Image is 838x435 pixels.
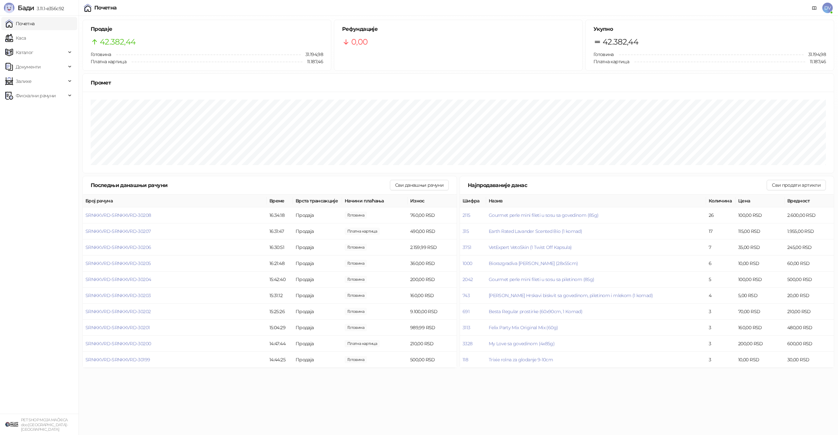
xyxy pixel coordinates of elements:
[706,336,736,352] td: 3
[706,223,736,239] td: 17
[345,212,367,219] span: 760,00
[463,357,468,363] button: 118
[463,309,469,314] button: 691
[345,292,367,299] span: 160,00
[785,223,834,239] td: 1.955,00 RSD
[267,223,293,239] td: 16:31:47
[85,357,150,363] button: SRNKKVRD-SRNKKVRD-30199
[301,51,323,58] span: 31.194,98
[100,36,136,48] span: 42.382,44
[408,352,457,368] td: 500,00 RSD
[489,260,578,266] button: Biorazgradiva [PERSON_NAME] (28x55cm)
[736,223,785,239] td: 115,00 RSD
[4,3,14,13] img: Logo
[736,304,785,320] td: 70,00 RSD
[593,59,629,65] span: Платна картица
[706,195,736,207] th: Количина
[85,341,151,347] span: SRNKKVRD-SRNKKVRD-30200
[489,293,653,298] button: [PERSON_NAME] Hrskavi biskvit sa govedinom, piletinom i mlekom (1 komad)
[85,309,151,314] button: SRNKKVRD-SRNKKVRD-30202
[293,239,342,255] td: Продаја
[463,212,470,218] button: 2115
[267,288,293,304] td: 15:31:12
[408,239,457,255] td: 2.159,99 RSD
[293,207,342,223] td: Продаја
[785,288,834,304] td: 20,00 RSD
[293,223,342,239] td: Продаја
[34,6,64,11] span: 3.11.1-e356c92
[267,304,293,320] td: 15:25:26
[489,212,598,218] button: Gourmet perle mini fileti u sosu sa govedinom (85g)
[489,341,555,347] button: My Love sa govedinom (4x85g)
[785,320,834,336] td: 480,00 RSD
[785,255,834,272] td: 60,00 RSD
[345,244,367,251] span: 2.159,99
[408,320,457,336] td: 989,99 RSD
[460,195,486,207] th: Шифра
[489,357,553,363] button: Trixie rolna za glodanje 9-10cm
[785,352,834,368] td: 30,00 RSD
[91,79,826,87] div: Промет
[489,325,558,331] button: Felix Party Mix Original Mix (60g)
[489,276,594,282] button: Gourmet perle mini fileti u sosu sa piletinom (85g)
[345,228,380,235] span: 490,00
[706,255,736,272] td: 6
[267,336,293,352] td: 14:47:44
[267,320,293,336] td: 15:04:29
[463,341,472,347] button: 3328
[822,3,833,13] span: DV
[706,207,736,223] td: 26
[345,324,367,331] span: 2.000,00
[463,260,472,266] button: 1000
[408,207,457,223] td: 760,00 RSD
[489,228,582,234] span: Earth Rated Lavander Scented Bio (1 komad)
[267,255,293,272] td: 16:21:48
[21,418,68,432] small: PET SHOP MOJA MAČKICA doo [GEOGRAPHIC_DATA]-[GEOGRAPHIC_DATA]
[342,25,574,33] h5: Рефундације
[85,276,151,282] button: SRNKKVRD-SRNKKVRD-30204
[706,352,736,368] td: 3
[736,272,785,288] td: 100,00 RSD
[267,207,293,223] td: 16:34:18
[408,288,457,304] td: 160,00 RSD
[468,181,767,189] div: Најпродаваније данас
[785,207,834,223] td: 2.600,00 RSD
[351,36,368,48] span: 0,00
[267,352,293,368] td: 14:44:25
[293,352,342,368] td: Продаја
[463,276,473,282] button: 2042
[736,195,785,207] th: Цена
[293,288,342,304] td: Продаја
[293,320,342,336] td: Продаја
[489,244,572,250] button: VetExpert VetoSkin (1 Twist Off Kapsula)
[5,17,35,30] a: Почетна
[345,340,380,347] span: 210,00
[486,195,706,207] th: Назив
[85,212,151,218] span: SRNKKVRD-SRNKKVRD-30208
[302,58,323,65] span: 11.187,46
[345,260,367,267] span: 360,00
[706,320,736,336] td: 3
[785,336,834,352] td: 600,00 RSD
[342,195,408,207] th: Начини плаћања
[390,180,449,190] button: Сви данашњи рачуни
[16,46,33,59] span: Каталог
[293,336,342,352] td: Продаја
[293,272,342,288] td: Продаја
[5,31,26,45] a: Каса
[408,304,457,320] td: 9.100,00 RSD
[85,260,151,266] button: SRNKKVRD-SRNKKVRD-30205
[408,336,457,352] td: 210,00 RSD
[94,5,117,10] div: Почетна
[16,60,41,73] span: Документи
[809,3,820,13] a: Документација
[736,239,785,255] td: 35,00 RSD
[85,293,151,298] button: SRNKKVRD-SRNKKVRD-30203
[804,51,826,58] span: 31.194,98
